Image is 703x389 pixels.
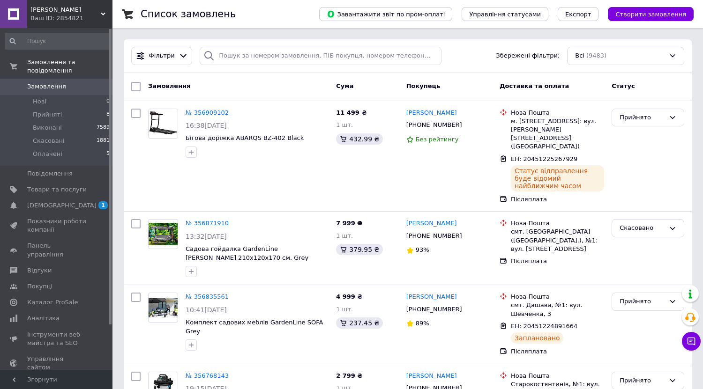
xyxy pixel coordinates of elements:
[469,11,541,18] span: Управління статусами
[186,319,323,335] a: Комплект садових меблів GardenLine SOFA Grey
[186,306,227,314] span: 10:41[DATE]
[33,97,46,106] span: Нові
[319,7,452,21] button: Завантажити звіт по пром-оплаті
[615,11,686,18] span: Створити замовлення
[511,117,604,151] div: м. [STREET_ADDRESS]: вул. [PERSON_NAME][STREET_ADDRESS] ([GEOGRAPHIC_DATA])
[149,223,178,245] img: Фото товару
[416,320,429,327] span: 89%
[106,110,110,119] span: 8
[97,124,110,132] span: 7589
[186,233,227,240] span: 13:32[DATE]
[149,298,178,317] img: Фото товару
[186,293,229,300] a: № 356835561
[406,82,441,89] span: Покупець
[511,323,577,330] span: ЕН: 20451224891664
[33,124,62,132] span: Виконані
[336,317,383,329] div: 237.45 ₴
[598,10,694,17] a: Створити замовлення
[327,10,445,18] span: Завантажити звіт по пром-оплаті
[186,220,229,227] a: № 356871910
[336,109,366,116] span: 11 499 ₴
[511,293,604,301] div: Нова Пошта
[336,133,383,145] div: 432.99 ₴
[186,245,308,261] a: Садова гойдалка GardenLine [PERSON_NAME] 210x120x170 см. Grey
[336,306,353,313] span: 1 шт.
[404,230,464,242] div: [PHONE_NUMBER]
[511,109,604,117] div: Нова Пошта
[149,111,178,136] img: Фото товару
[27,169,73,178] span: Повідомлення
[27,58,112,75] span: Замовлення та повідомлення
[27,355,87,372] span: Управління сайтом
[336,232,353,239] span: 1 шт.
[27,266,52,275] span: Відгуки
[511,347,604,356] div: Післяплата
[27,82,66,91] span: Замовлення
[682,332,701,351] button: Чат з покупцем
[620,297,665,307] div: Прийнято
[496,51,560,60] span: Збережені фільтри:
[336,121,353,128] span: 1 шт.
[30,14,112,22] div: Ваш ID: 2854821
[336,220,362,227] span: 7 999 ₴
[27,242,87,258] span: Панель управління
[141,8,236,20] h1: Список замовлень
[511,195,604,204] div: Післяплата
[33,150,62,158] span: Оплачені
[404,119,464,131] div: [PHONE_NUMBER]
[336,82,353,89] span: Cума
[511,155,577,162] span: ЕН: 20451225267929
[148,109,178,139] a: Фото товару
[106,97,110,106] span: 0
[186,134,304,141] a: Бігова доріжка ABARQS BZ-402 Black
[511,228,604,253] div: смт. [GEOGRAPHIC_DATA] ([GEOGRAPHIC_DATA].), №1: вул. [STREET_ADDRESS]
[620,376,665,386] div: Прийнято
[336,244,383,255] div: 379.95 ₴
[406,372,457,381] a: [PERSON_NAME]
[558,7,599,21] button: Експорт
[336,372,362,379] span: 2 799 ₴
[27,314,60,323] span: Аналітика
[33,137,65,145] span: Скасовані
[27,217,87,234] span: Показники роботи компанії
[565,11,591,18] span: Експорт
[416,246,429,253] span: 93%
[200,47,441,65] input: Пошук за номером замовлення, ПІБ покупця, номером телефону, Email, номером накладної
[106,150,110,158] span: 5
[462,7,548,21] button: Управління статусами
[406,219,457,228] a: [PERSON_NAME]
[186,122,227,129] span: 16:38[DATE]
[97,137,110,145] span: 1881
[608,7,694,21] button: Створити замовлення
[27,201,97,210] span: [DEMOGRAPHIC_DATA]
[620,223,665,233] div: Скасовано
[511,257,604,265] div: Післяплата
[406,109,457,117] a: [PERSON_NAME]
[406,293,457,301] a: [PERSON_NAME]
[511,332,564,344] div: Заплановано
[5,33,111,50] input: Пошук
[620,113,665,123] div: Прийнято
[148,82,190,89] span: Замовлення
[500,82,569,89] span: Доставка та оплата
[27,185,87,194] span: Товари та послуги
[27,330,87,347] span: Інструменти веб-майстра та SEO
[149,51,175,60] span: Фільтри
[612,82,635,89] span: Статус
[148,219,178,249] a: Фото товару
[575,51,584,60] span: Всі
[511,219,604,228] div: Нова Пошта
[416,136,459,143] span: Без рейтингу
[511,372,604,380] div: Нова Пошта
[98,201,108,209] span: 1
[186,372,229,379] a: № 356768143
[186,109,229,116] a: № 356909102
[511,165,604,191] div: Статус відправлення буде відомий найближчим часом
[586,52,606,59] span: (9483)
[30,6,101,14] span: Інтернет Магазин Melville
[336,293,362,300] span: 4 999 ₴
[511,301,604,318] div: смт. Дашава, №1: вул. Шевченка, 3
